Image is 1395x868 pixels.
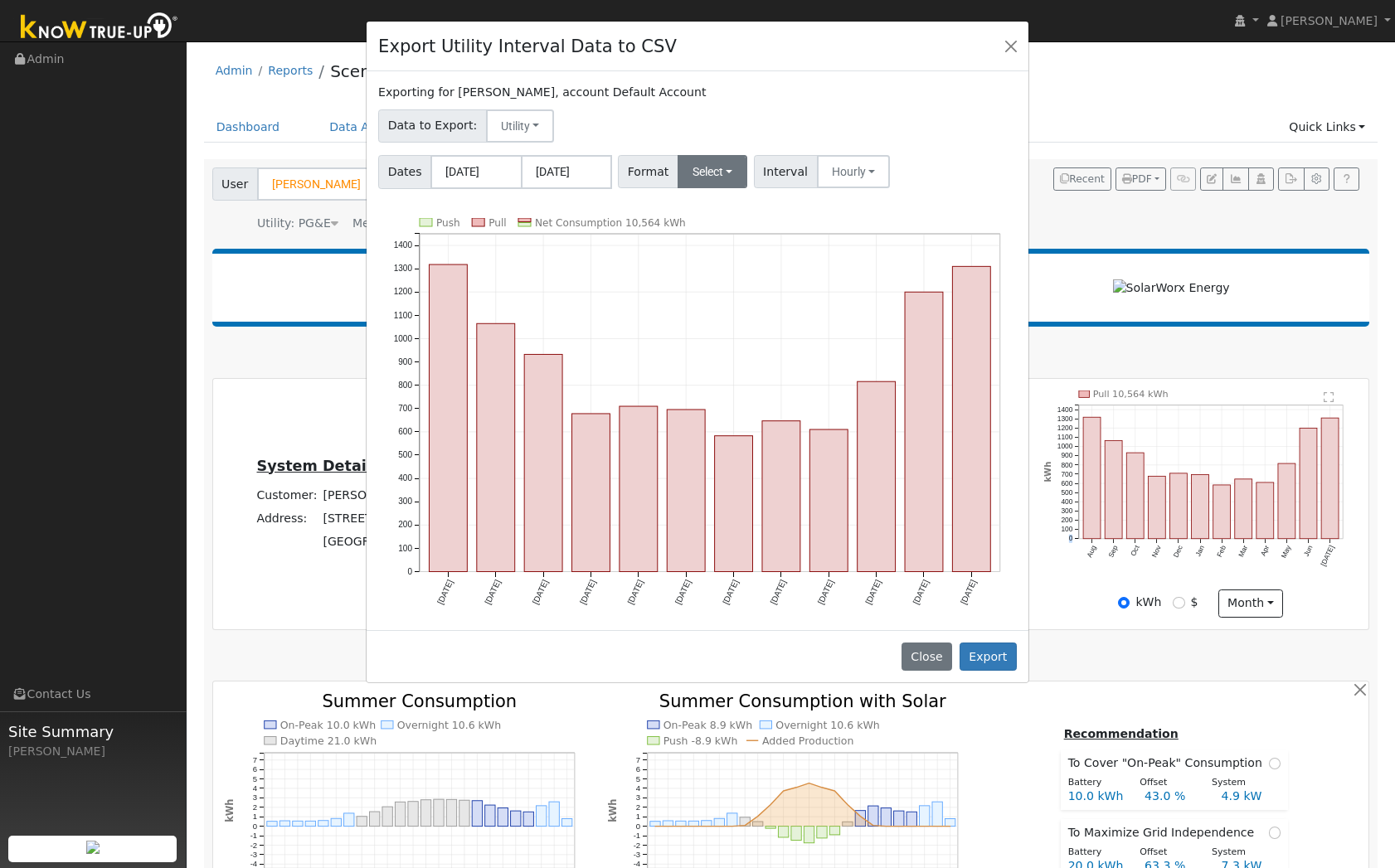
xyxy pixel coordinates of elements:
span: Data to Export: [378,109,487,143]
text: 600 [398,427,412,436]
text: 700 [398,404,412,413]
text: [DATE] [911,578,931,605]
button: Utility [486,109,555,143]
rect: onclick="" [809,429,848,572]
text: 300 [398,497,412,506]
rect: onclick="" [953,266,991,571]
rect: onclick="" [667,410,705,572]
text: [DATE] [816,578,835,605]
button: Close [999,34,1023,57]
button: Hourly [817,155,891,188]
text: Push [436,217,460,229]
rect: onclick="" [477,323,515,571]
rect: onclick="" [715,435,753,571]
text: [DATE] [435,578,454,605]
text: [DATE] [531,578,550,605]
button: Export [960,643,1017,671]
text: [DATE] [721,578,740,605]
text: 1000 [394,333,413,342]
text: 400 [398,473,412,482]
text: [DATE] [578,578,597,605]
h4: Export Utility Interval Data to CSV [378,33,677,60]
text: 1300 [394,264,413,273]
text: [DATE] [863,578,882,605]
text: 100 [398,543,412,552]
text: [DATE] [484,578,503,605]
span: Interval [754,155,818,188]
span: Format [618,155,678,188]
rect: onclick="" [905,292,943,571]
text: 1100 [394,310,413,319]
rect: onclick="" [858,381,896,571]
text: [DATE] [673,578,693,605]
text: 200 [398,520,412,529]
text: 900 [398,357,412,366]
text: 0 [408,567,413,576]
text: 1400 [394,240,413,250]
text: [DATE] [959,578,978,605]
text: 800 [398,381,412,390]
rect: onclick="" [430,264,468,572]
button: Select [678,155,748,188]
text: 500 [398,450,412,459]
text: [DATE] [626,578,645,605]
span: Dates [378,155,431,189]
rect: onclick="" [524,354,562,571]
rect: onclick="" [620,406,658,571]
button: Close [902,643,952,671]
text: 1200 [394,287,413,296]
rect: onclick="" [762,420,800,571]
text: Pull [488,217,506,229]
text: Net Consumption 10,564 kWh [535,217,686,229]
text: [DATE] [769,578,788,605]
rect: onclick="" [572,414,610,572]
label: Exporting for [PERSON_NAME], account Default Account [378,84,706,101]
